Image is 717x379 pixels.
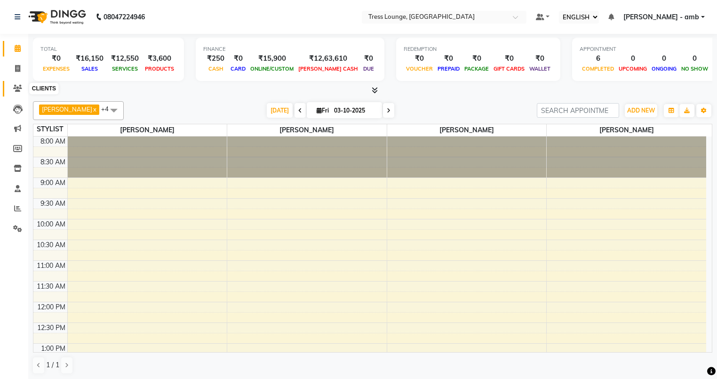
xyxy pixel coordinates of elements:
div: 11:30 AM [35,282,67,291]
div: 11:00 AM [35,261,67,271]
span: Fri [314,107,331,114]
span: [PERSON_NAME] [547,124,706,136]
div: STYLIST [33,124,67,134]
span: [PERSON_NAME] [68,124,227,136]
div: CLIENTS [30,83,58,95]
img: logo [24,4,88,30]
span: COMPLETED [580,65,616,72]
span: PRODUCTS [143,65,176,72]
span: DUE [361,65,376,72]
div: 0 [679,53,710,64]
span: WALLET [527,65,553,72]
span: UPCOMING [616,65,649,72]
div: 9:30 AM [39,199,67,209]
span: ADD NEW [627,107,655,114]
div: ₹0 [404,53,435,64]
input: 2025-10-03 [331,104,378,118]
span: VOUCHER [404,65,435,72]
span: SALES [79,65,100,72]
div: 12:00 PM [35,302,67,312]
div: 0 [616,53,649,64]
div: ₹16,150 [72,53,107,64]
span: CASH [206,65,226,72]
span: 1 / 1 [46,360,59,370]
div: 6 [580,53,616,64]
div: ₹250 [203,53,228,64]
div: 8:30 AM [39,157,67,167]
div: 10:00 AM [35,219,67,229]
span: ONLINE/CUSTOM [248,65,296,72]
div: ₹15,900 [248,53,296,64]
span: PACKAGE [462,65,491,72]
div: 12:30 PM [35,323,67,333]
div: ₹0 [527,53,553,64]
div: 10:30 AM [35,240,67,250]
span: GIFT CARDS [491,65,527,72]
span: SERVICES [110,65,140,72]
div: ₹0 [462,53,491,64]
span: +4 [101,105,116,113]
span: PREPAID [435,65,462,72]
span: CARD [228,65,248,72]
div: ₹0 [40,53,72,64]
span: [PERSON_NAME] [42,105,92,113]
div: ₹0 [360,53,377,64]
span: NO SHOW [679,65,710,72]
div: ₹12,63,610 [296,53,360,64]
div: ₹3,600 [143,53,176,64]
div: ₹0 [435,53,462,64]
span: [PERSON_NAME] [387,124,547,136]
div: ₹0 [491,53,527,64]
div: REDEMPTION [404,45,553,53]
button: ADD NEW [625,104,657,117]
span: EXPENSES [40,65,72,72]
div: APPOINTMENT [580,45,710,53]
span: [PERSON_NAME] - amb [623,12,699,22]
div: 9:00 AM [39,178,67,188]
b: 08047224946 [104,4,145,30]
div: ₹0 [228,53,248,64]
div: 1:00 PM [39,344,67,354]
input: SEARCH APPOINTMENT [537,103,619,118]
span: [PERSON_NAME] [227,124,387,136]
div: 0 [649,53,679,64]
a: x [92,105,96,113]
span: [PERSON_NAME] CASH [296,65,360,72]
span: ONGOING [649,65,679,72]
div: TOTAL [40,45,176,53]
div: ₹12,550 [107,53,143,64]
span: [DATE] [267,103,293,118]
div: FINANCE [203,45,377,53]
div: 8:00 AM [39,137,67,146]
